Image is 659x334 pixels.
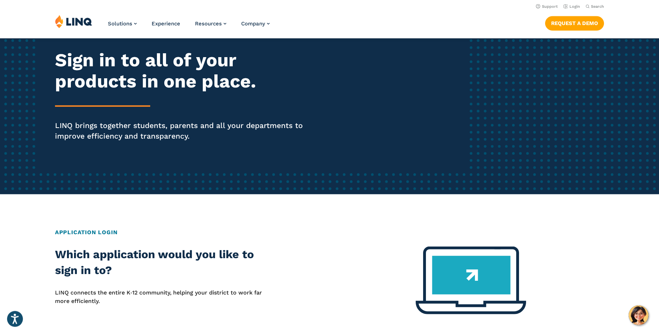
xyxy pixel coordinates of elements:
[108,20,132,27] span: Solutions
[108,20,137,27] a: Solutions
[586,4,604,9] button: Open Search Bar
[536,4,558,9] a: Support
[195,20,226,27] a: Resources
[55,247,274,279] h2: Which application would you like to sign in to?
[55,120,309,141] p: LINQ brings together students, parents and all your departments to improve efficiency and transpa...
[108,15,270,38] nav: Primary Navigation
[545,16,604,30] a: Request a Demo
[55,15,92,28] img: LINQ | K‑12 Software
[55,50,309,92] h2: Sign in to all of your products in one place.
[195,20,222,27] span: Resources
[591,4,604,9] span: Search
[241,20,265,27] span: Company
[55,289,274,306] p: LINQ connects the entire K‑12 community, helping your district to work far more efficiently.
[241,20,270,27] a: Company
[545,15,604,30] nav: Button Navigation
[563,4,580,9] a: Login
[152,20,180,27] a: Experience
[629,305,648,325] button: Hello, have a question? Let’s chat.
[55,228,604,237] h2: Application Login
